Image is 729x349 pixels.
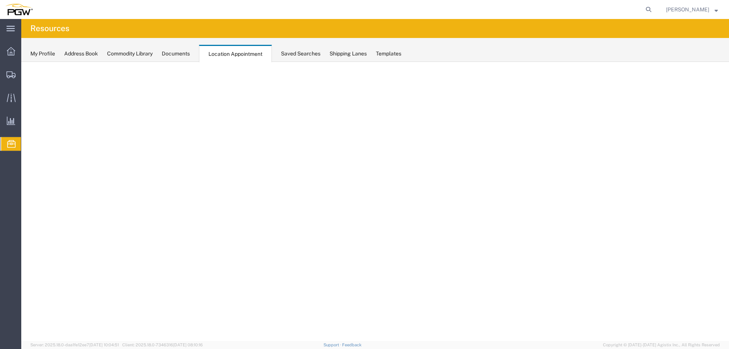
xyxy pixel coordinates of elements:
[323,343,342,347] a: Support
[162,50,190,58] div: Documents
[330,50,367,58] div: Shipping Lanes
[342,343,361,347] a: Feedback
[666,5,709,14] span: Phillip Thornton
[281,50,320,58] div: Saved Searches
[122,343,203,347] span: Client: 2025.18.0-7346316
[107,50,153,58] div: Commodity Library
[173,343,203,347] span: [DATE] 08:10:16
[5,4,33,15] img: logo
[30,19,69,38] h4: Resources
[30,50,55,58] div: My Profile
[89,343,119,347] span: [DATE] 10:04:51
[376,50,401,58] div: Templates
[199,45,272,62] div: Location Appointment
[64,50,98,58] div: Address Book
[21,62,729,341] iframe: FS Legacy Container
[666,5,718,14] button: [PERSON_NAME]
[30,343,119,347] span: Server: 2025.18.0-daa1fe12ee7
[603,342,720,348] span: Copyright © [DATE]-[DATE] Agistix Inc., All Rights Reserved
